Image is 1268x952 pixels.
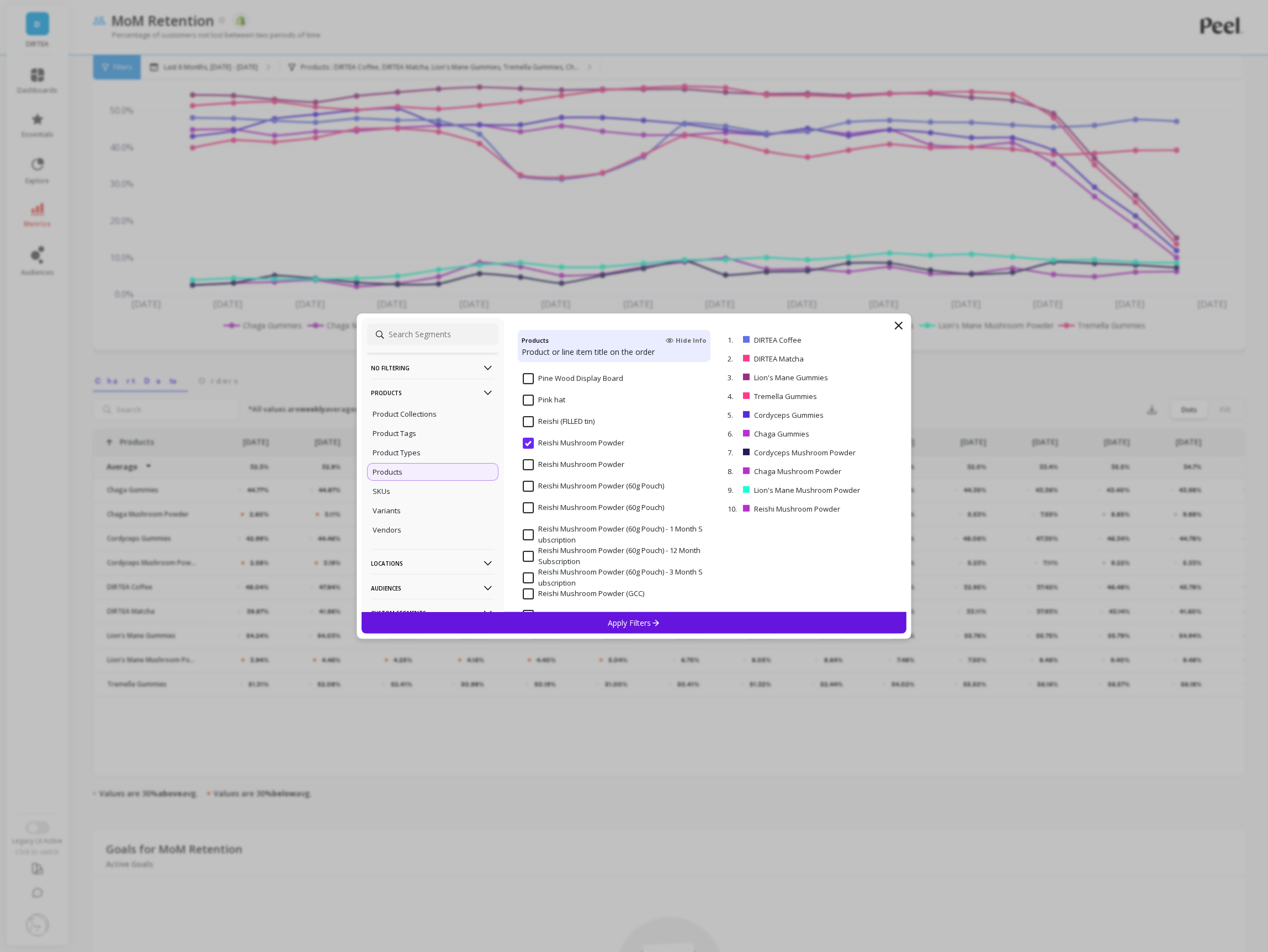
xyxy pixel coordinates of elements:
[373,467,403,477] p: Products
[523,395,565,406] span: Pink hat
[754,354,852,364] p: DIRTEA Matcha
[728,448,739,458] p: 7.
[373,448,421,458] p: Product Types
[754,429,855,439] p: Chaga Gummies
[367,323,498,345] input: Search Segments
[372,574,494,602] p: Audiences
[523,373,623,384] span: Pine Wood Display Board
[523,610,701,621] span: Reishi Mushroom Powder - 1 Month Subscription
[754,448,878,458] p: Cordyceps Mushroom Powder
[372,379,494,407] p: Products
[372,549,494,577] p: Locations
[754,373,864,382] p: Lion's Mane Gummies
[523,459,624,470] span: Reishi Mushroom Powder
[728,466,739,476] p: 8.
[523,438,624,449] span: Reishi Mushroom Powder
[754,504,870,514] p: Reishi Mushroom Powder
[373,428,417,438] p: Product Tags
[523,416,595,427] span: Reishi (FILLED tin)
[523,481,664,492] span: Reishi Mushroom Powder (60g Pouch)
[373,525,402,535] p: Vendors
[728,485,739,495] p: 9.
[523,545,705,567] span: Reishi Mushroom Powder (60g Pouch) - 12 Month Subscription
[754,466,871,476] p: Chaga Mushroom Powder
[522,334,549,347] h4: Products
[523,588,644,599] span: Reishi Mushroom Powder (GCC)
[754,335,851,345] p: DIRTEA Coffee
[728,429,739,439] p: 6.
[522,347,706,358] p: Product or line item title on the order
[728,410,739,420] p: 5.
[373,506,401,515] p: Variants
[728,391,739,401] p: 4.
[728,354,739,364] p: 2.
[728,373,739,382] p: 3.
[728,335,739,345] p: 1.
[372,599,494,627] p: Custom Segments
[728,504,739,514] p: 10.
[373,409,437,419] p: Product Collections
[754,391,858,401] p: Tremella Gummies
[666,336,706,345] span: Hide Info
[523,502,664,513] span: Reishi Mushroom Powder (60g Pouch)
[754,410,862,420] p: Cordyceps Gummies
[523,567,705,588] span: Reishi Mushroom Powder (60g Pouch) - 3 Month Subscription
[754,485,880,495] p: Lion's Mane Mushroom Powder
[372,354,494,382] p: No filtering
[373,486,391,496] p: SKUs
[523,524,705,545] span: Reishi Mushroom Powder (60g Pouch) - 1 Month Subscription
[608,618,660,628] p: Apply Filters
